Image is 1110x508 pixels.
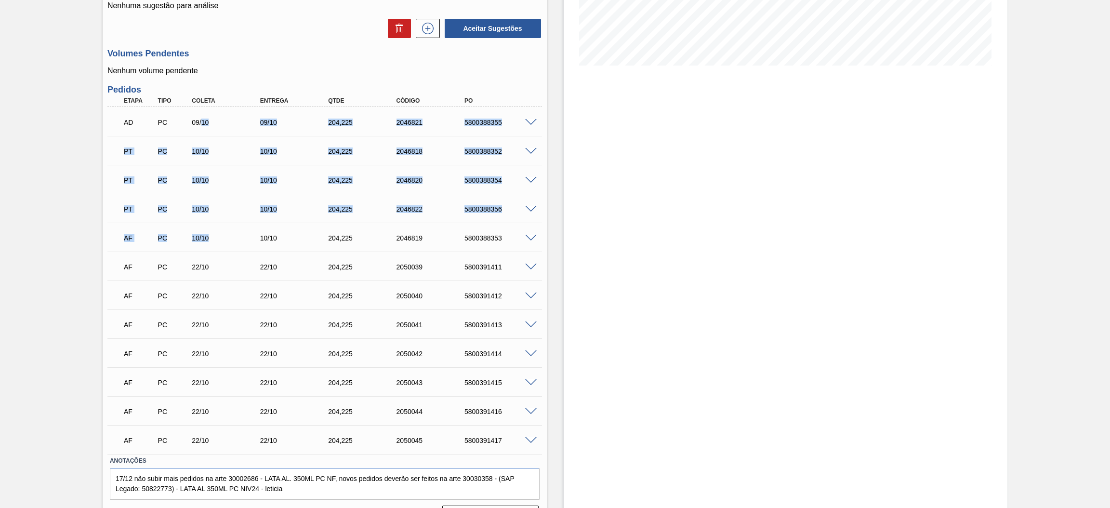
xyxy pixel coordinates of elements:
[462,97,540,104] div: PO
[258,119,335,126] div: 09/10/2025
[156,147,192,155] div: Pedido de Compra
[124,321,156,329] p: AF
[121,199,158,220] div: Pedido em Trânsito
[121,97,158,104] div: Etapa
[121,227,158,249] div: Aguardando Faturamento
[462,205,540,213] div: 5800388356
[394,437,472,444] div: 2050045
[394,379,472,387] div: 2050043
[326,408,403,415] div: 204,225
[121,314,158,335] div: Aguardando Faturamento
[124,379,156,387] p: AF
[326,147,403,155] div: 204,225
[462,147,540,155] div: 5800388352
[107,67,542,75] p: Nenhum volume pendente
[394,119,472,126] div: 2046821
[124,350,156,358] p: AF
[124,205,156,213] p: PT
[445,19,541,38] button: Aceitar Sugestões
[394,205,472,213] div: 2046822
[156,234,192,242] div: Pedido de Compra
[258,292,335,300] div: 22/10/2025
[258,176,335,184] div: 10/10/2025
[383,19,411,38] div: Excluir Sugestões
[394,321,472,329] div: 2050041
[326,97,403,104] div: Qtde
[124,119,156,126] p: AD
[189,437,267,444] div: 22/10/2025
[121,372,158,393] div: Aguardando Faturamento
[326,321,403,329] div: 204,225
[394,292,472,300] div: 2050040
[258,408,335,415] div: 22/10/2025
[156,263,192,271] div: Pedido de Compra
[462,234,540,242] div: 5800388353
[394,97,472,104] div: Código
[107,1,542,10] p: Nenhuma sugestão para análise
[124,263,156,271] p: AF
[121,285,158,307] div: Aguardando Faturamento
[121,112,158,133] div: Aguardando Descarga
[156,379,192,387] div: Pedido de Compra
[411,19,440,38] div: Nova sugestão
[107,85,542,95] h3: Pedidos
[189,176,267,184] div: 10/10/2025
[326,437,403,444] div: 204,225
[156,408,192,415] div: Pedido de Compra
[121,430,158,451] div: Aguardando Faturamento
[156,176,192,184] div: Pedido de Compra
[189,408,267,415] div: 22/10/2025
[326,263,403,271] div: 204,225
[121,401,158,422] div: Aguardando Faturamento
[156,205,192,213] div: Pedido de Compra
[124,292,156,300] p: AF
[189,350,267,358] div: 22/10/2025
[156,350,192,358] div: Pedido de Compra
[326,292,403,300] div: 204,225
[124,176,156,184] p: PT
[258,263,335,271] div: 22/10/2025
[121,343,158,364] div: Aguardando Faturamento
[124,437,156,444] p: AF
[110,468,540,500] textarea: 17/12 não subir mais pedidos na arte 30002686 - LATA AL. 350ML PC NF, novos pedidos deverão ser f...
[156,321,192,329] div: Pedido de Compra
[258,234,335,242] div: 10/10/2025
[189,321,267,329] div: 22/10/2025
[394,176,472,184] div: 2046820
[124,408,156,415] p: AF
[189,119,267,126] div: 09/10/2025
[462,321,540,329] div: 5800391413
[156,437,192,444] div: Pedido de Compra
[258,97,335,104] div: Entrega
[189,292,267,300] div: 22/10/2025
[156,292,192,300] div: Pedido de Compra
[107,49,542,59] h3: Volumes Pendentes
[462,263,540,271] div: 5800391411
[258,437,335,444] div: 22/10/2025
[394,408,472,415] div: 2050044
[462,379,540,387] div: 5800391415
[394,234,472,242] div: 2046819
[462,437,540,444] div: 5800391417
[394,350,472,358] div: 2050042
[124,147,156,155] p: PT
[121,141,158,162] div: Pedido em Trânsito
[326,350,403,358] div: 204,225
[462,119,540,126] div: 5800388355
[258,147,335,155] div: 10/10/2025
[258,350,335,358] div: 22/10/2025
[258,321,335,329] div: 22/10/2025
[258,379,335,387] div: 22/10/2025
[462,176,540,184] div: 5800388354
[462,350,540,358] div: 5800391414
[326,119,403,126] div: 204,225
[326,234,403,242] div: 204,225
[394,263,472,271] div: 2050039
[189,234,267,242] div: 10/10/2025
[156,119,192,126] div: Pedido de Compra
[326,176,403,184] div: 204,225
[189,263,267,271] div: 22/10/2025
[462,292,540,300] div: 5800391412
[124,234,156,242] p: AF
[189,97,267,104] div: Coleta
